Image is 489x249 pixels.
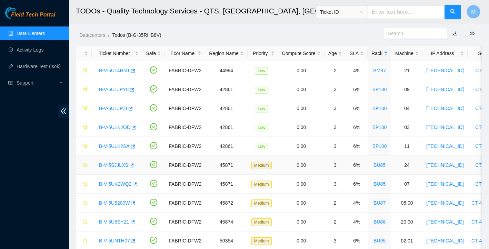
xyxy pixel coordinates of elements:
td: 0.00 [278,175,325,194]
a: BM87 [373,68,386,73]
span: check-circle [150,85,157,93]
td: FABRIC-DFW2 [165,156,205,175]
td: 6% [346,175,368,194]
button: download [448,28,463,39]
span: check-circle [150,161,157,168]
span: star [83,182,88,187]
span: check-circle [150,104,157,111]
a: Hardware Test (isok) [17,64,61,69]
span: star [83,163,88,168]
span: Low [255,124,268,131]
span: Low [255,105,268,112]
td: 2 [325,194,346,213]
span: star [83,68,88,74]
a: [TECHNICAL_ID] [426,200,464,206]
span: Low [255,143,268,150]
button: star [80,197,88,208]
a: BU88 [373,219,386,225]
span: / [108,32,109,38]
a: [TECHNICAL_ID] [426,106,464,111]
span: Low [255,67,268,75]
td: 2 [325,61,346,80]
span: double-left [58,105,69,118]
a: B-V-5ULJPZI [99,106,127,111]
a: B-V-5U5200W [99,200,130,206]
span: check-circle [150,218,157,225]
a: B-V-5ULJPY8 [99,87,129,92]
a: B-V-5ULK2SA [99,143,130,149]
a: [TECHNICAL_ID] [426,238,464,243]
td: 4% [346,61,368,80]
td: 09 [391,80,422,99]
span: search [450,9,456,15]
td: 0.00 [278,213,325,231]
button: star [80,103,88,114]
td: 45871 [205,156,248,175]
span: star [83,125,88,130]
td: FABRIC-DFW2 [165,137,205,156]
span: Medium [251,199,272,207]
span: star [83,201,88,206]
a: B-V-5UK2WQ2 [99,181,131,187]
td: 3 [325,80,346,99]
td: 4% [346,194,368,213]
button: star [80,122,88,133]
span: Medium [251,237,272,245]
a: [TECHNICAL_ID] [426,87,464,92]
a: B-V-5UNTH07 [99,238,130,243]
td: 0.00 [278,99,325,118]
td: 45871 [205,175,248,194]
span: Medium [251,162,272,169]
td: 3 [325,118,346,137]
button: star [80,84,88,95]
td: 3 [325,156,346,175]
input: Enter text here... [368,5,445,19]
a: Akamai TechnologiesField Tech Portal [5,12,55,21]
a: BU85 [373,162,386,168]
span: Ticket ID [320,7,363,17]
a: download [453,31,458,36]
td: 45874 [205,213,248,231]
button: M [467,5,480,19]
td: 6% [346,118,368,137]
a: Todos (B-G-35RHB8V) [112,32,161,38]
td: 11 [391,137,422,156]
a: BP100 [372,106,387,111]
img: Akamai Technologies [5,7,35,19]
span: Low [255,86,268,94]
td: 0.00 [278,156,325,175]
a: B-V-5SJJLXS [99,162,128,168]
td: FABRIC-DFW2 [165,118,205,137]
span: Medium [251,218,272,226]
td: 2 [325,213,346,231]
td: FABRIC-DFW2 [165,80,205,99]
td: FABRIC-DFW2 [165,99,205,118]
button: star [80,235,88,246]
td: 03 [391,118,422,137]
span: check-circle [150,66,157,74]
span: eye [470,31,475,36]
a: BU87 [373,200,386,206]
td: 6% [346,80,368,99]
td: 42861 [205,80,248,99]
td: 0.00 [278,80,325,99]
span: check-circle [150,142,157,149]
span: star [83,238,88,244]
td: 24 [391,156,422,175]
span: star [83,87,88,93]
input: Search [388,30,438,37]
a: BP100 [372,143,387,149]
button: star [80,216,88,227]
td: 3 [325,99,346,118]
td: 6% [346,156,368,175]
td: FABRIC-DFW2 [165,213,205,231]
a: B-V-5U8SYZ1 [99,219,129,225]
td: 45872 [205,194,248,213]
td: 05:00 [391,194,422,213]
td: 0.00 [278,61,325,80]
td: 44994 [205,61,248,80]
td: 0.00 [278,118,325,137]
td: 21 [391,61,422,80]
span: read [8,80,13,85]
a: Data Centers [17,31,45,36]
